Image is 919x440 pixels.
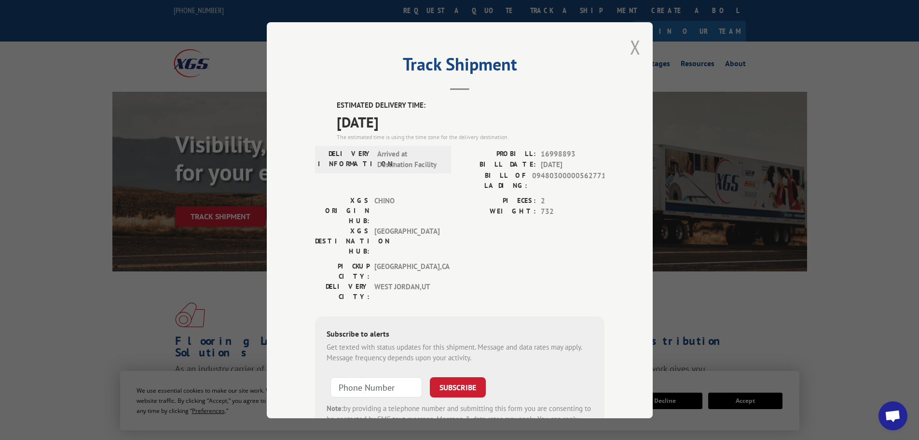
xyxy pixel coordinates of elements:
[374,195,439,226] span: CHINO
[315,195,370,226] label: XGS ORIGIN HUB:
[460,159,536,170] label: BILL DATE:
[377,148,442,170] span: Arrived at Destination Facility
[878,401,907,430] div: Open chat
[315,57,604,76] h2: Track Shipment
[541,159,604,170] span: [DATE]
[374,226,439,256] span: [GEOGRAPHIC_DATA]
[460,170,527,190] label: BILL OF LADING:
[327,327,593,341] div: Subscribe to alerts
[327,341,593,363] div: Get texted with status updates for this shipment. Message and data rates may apply. Message frequ...
[337,132,604,141] div: The estimated time is using the time zone for the delivery destination.
[327,403,593,436] div: by providing a telephone number and submitting this form you are consenting to be contacted by SM...
[315,281,370,301] label: DELIVERY CITY:
[460,195,536,206] label: PIECES:
[541,195,604,206] span: 2
[318,148,372,170] label: DELIVERY INFORMATION:
[430,377,486,397] button: SUBSCRIBE
[630,34,641,60] button: Close modal
[532,170,604,190] span: 09480300000562771
[315,261,370,281] label: PICKUP CITY:
[541,148,604,159] span: 16998893
[330,377,422,397] input: Phone Number
[374,261,439,281] span: [GEOGRAPHIC_DATA] , CA
[460,206,536,217] label: WEIGHT:
[315,226,370,256] label: XGS DESTINATION HUB:
[374,281,439,301] span: WEST JORDAN , UT
[460,148,536,159] label: PROBILL:
[327,403,343,412] strong: Note:
[541,206,604,217] span: 732
[337,100,604,111] label: ESTIMATED DELIVERY TIME:
[337,111,604,132] span: [DATE]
